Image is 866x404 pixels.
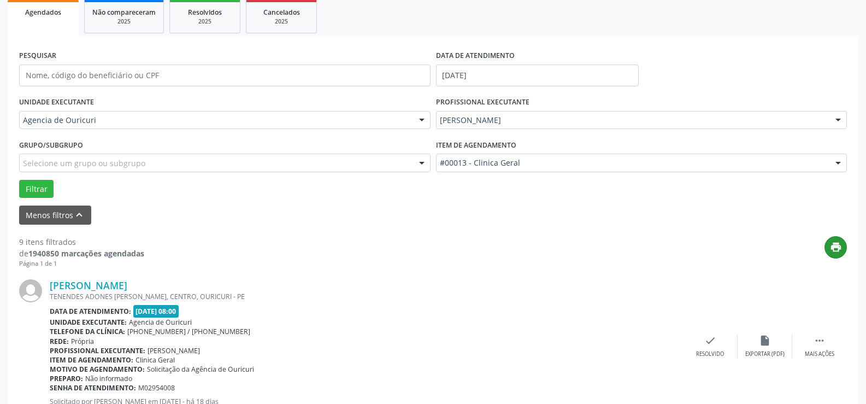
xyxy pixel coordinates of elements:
span: Agencia de Ouricuri [129,318,192,327]
span: Agendados [25,8,61,17]
div: TENENDES ADONES [PERSON_NAME], CENTRO, OURICURI - PE [50,292,683,301]
div: 9 itens filtrados [19,236,144,248]
a: [PERSON_NAME] [50,279,127,291]
div: 2025 [178,17,232,26]
button: Menos filtroskeyboard_arrow_up [19,206,91,225]
input: Selecione um intervalo [436,65,639,86]
span: Não compareceram [92,8,156,17]
i: check [704,335,716,347]
span: [DATE] 08:00 [133,305,179,318]
i: keyboard_arrow_up [73,209,85,221]
label: DATA DE ATENDIMENTO [436,48,515,65]
span: Própria [71,337,94,346]
span: Resolvidos [188,8,222,17]
b: Motivo de agendamento: [50,365,145,374]
span: [PHONE_NUMBER] / [PHONE_NUMBER] [127,327,250,336]
i: insert_drive_file [759,335,771,347]
div: Exportar (PDF) [745,350,785,358]
b: Profissional executante: [50,346,145,355]
b: Telefone da clínica: [50,327,125,336]
span: [PERSON_NAME] [148,346,200,355]
b: Rede: [50,337,69,346]
i: print [830,241,842,253]
b: Unidade executante: [50,318,127,327]
b: Preparo: [50,374,83,383]
label: PROFISSIONAL EXECUTANTE [436,94,529,111]
div: Mais ações [805,350,834,358]
strong: 1940850 marcações agendadas [28,248,144,259]
button: print [824,236,847,259]
div: 2025 [92,17,156,26]
b: Data de atendimento: [50,307,131,316]
label: PESQUISAR [19,48,56,65]
img: img [19,279,42,302]
span: M02954008 [138,383,175,393]
span: #00013 - Clinica Geral [440,157,825,168]
b: Senha de atendimento: [50,383,136,393]
label: Grupo/Subgrupo [19,137,83,154]
span: Não informado [85,374,132,383]
button: Filtrar [19,180,54,198]
div: de [19,248,144,259]
div: 2025 [254,17,309,26]
span: Agencia de Ouricuri [23,115,408,126]
b: Item de agendamento: [50,355,133,365]
i:  [814,335,826,347]
span: Selecione um grupo ou subgrupo [23,157,145,169]
span: Cancelados [263,8,300,17]
label: UNIDADE EXECUTANTE [19,94,94,111]
label: Item de agendamento [436,137,516,154]
span: [PERSON_NAME] [440,115,825,126]
div: Resolvido [696,350,724,358]
span: Clinica Geral [136,355,175,365]
input: Nome, código do beneficiário ou CPF [19,65,431,86]
span: Solicitação da Agência de Ouricuri [147,365,254,374]
div: Página 1 de 1 [19,259,144,268]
